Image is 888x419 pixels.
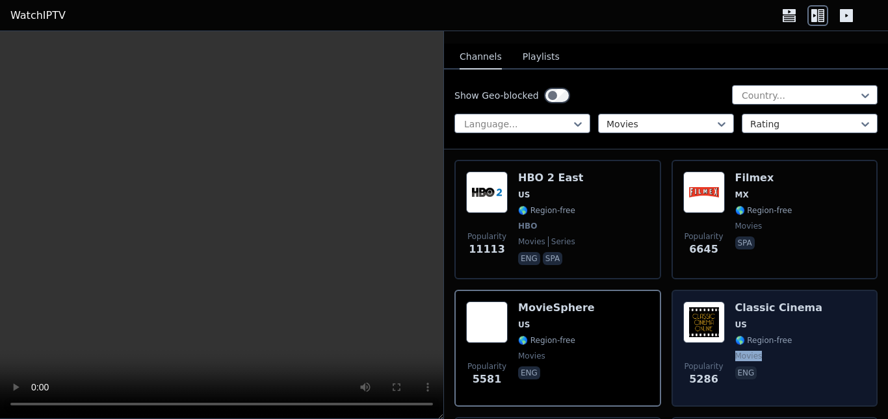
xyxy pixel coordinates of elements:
[735,351,763,361] span: movies
[735,301,823,314] h6: Classic Cinema
[466,301,508,343] img: MovieSphere
[548,236,575,247] span: series
[735,205,792,216] span: 🌎 Region-free
[689,242,718,257] span: 6645
[735,335,792,346] span: 🌎 Region-free
[684,231,723,242] span: Popularity
[518,190,530,200] span: US
[467,361,506,372] span: Popularity
[10,8,66,23] a: WatchIPTV
[518,320,530,330] span: US
[467,231,506,242] span: Popularity
[518,366,540,379] p: eng
[473,372,502,387] span: 5581
[735,171,792,184] h6: Filmex
[454,89,539,102] label: Show Geo-blocked
[735,320,747,330] span: US
[735,236,755,249] p: spa
[684,361,723,372] span: Popularity
[518,351,545,361] span: movies
[518,252,540,265] p: eng
[523,45,560,70] button: Playlists
[735,366,757,379] p: eng
[735,190,749,200] span: MX
[689,372,718,387] span: 5286
[683,171,725,213] img: Filmex
[460,45,502,70] button: Channels
[683,301,725,343] img: Classic Cinema
[518,171,583,184] h6: HBO 2 East
[518,236,545,247] span: movies
[518,335,575,346] span: 🌎 Region-free
[543,252,562,265] p: spa
[518,221,537,231] span: HBO
[466,171,508,213] img: HBO 2 East
[735,221,763,231] span: movies
[518,205,575,216] span: 🌎 Region-free
[518,301,595,314] h6: MovieSphere
[469,242,505,257] span: 11113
